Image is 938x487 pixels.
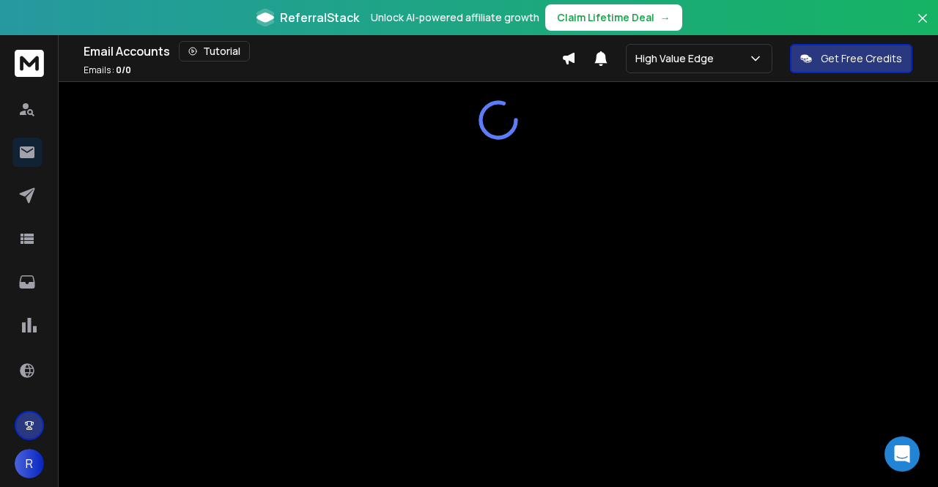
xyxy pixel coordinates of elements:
[821,51,902,66] p: Get Free Credits
[15,449,44,478] button: R
[545,4,682,31] button: Claim Lifetime Deal→
[371,10,539,25] p: Unlock AI-powered affiliate growth
[885,436,920,472] div: Open Intercom Messenger
[116,64,131,76] span: 0 / 0
[280,9,359,26] span: ReferralStack
[179,41,250,62] button: Tutorial
[660,10,671,25] span: →
[913,9,932,44] button: Close banner
[84,64,131,76] p: Emails :
[790,44,912,73] button: Get Free Credits
[84,41,561,62] div: Email Accounts
[635,51,720,66] p: High Value Edge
